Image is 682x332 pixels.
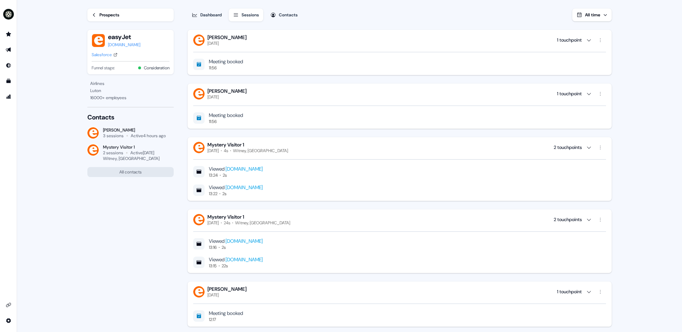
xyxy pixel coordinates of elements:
[207,220,219,226] div: [DATE]
[207,41,219,46] div: [DATE]
[233,148,288,154] div: Witney, [GEOGRAPHIC_DATA]
[87,9,174,21] a: Prospects
[3,75,14,87] a: Go to templates
[224,220,230,226] div: 24s
[235,220,290,226] div: Witney, [GEOGRAPHIC_DATA]
[209,184,263,191] div: Viewed
[193,214,606,226] button: Mystery Visitor 1[DATE]24sWitney, [GEOGRAPHIC_DATA] 2 touchpoints
[242,11,259,18] div: Sessions
[90,94,171,101] div: 16000 + employees
[193,100,606,124] div: [PERSON_NAME][DATE] 1 touchpoint
[224,148,228,154] div: 4s
[207,292,219,298] div: [DATE]
[226,184,263,191] a: [DOMAIN_NAME]
[209,165,263,172] div: Viewed
[103,127,166,133] div: [PERSON_NAME]
[209,119,217,124] div: 11:56
[130,150,154,156] div: Active [DATE]
[87,113,174,122] div: Contacts
[222,191,226,197] div: 2s
[188,9,226,21] button: Dashboard
[207,214,290,220] div: Mystery Visitor 1
[193,286,606,298] button: [PERSON_NAME][DATE] 1 touchpoint
[103,144,159,150] div: Mystery Visitor 1
[3,91,14,102] a: Go to attribution
[226,238,263,244] a: [DOMAIN_NAME]
[209,112,243,119] div: Meeting booked
[572,9,612,21] button: All time
[108,33,140,41] button: easyJet
[223,172,227,178] div: 2s
[3,60,14,71] a: Go to Inbound
[103,150,123,156] div: 2 sessions
[209,172,218,178] div: 13:24
[131,133,166,139] div: Active 4 hours ago
[222,245,226,250] div: 2s
[90,87,171,94] div: Luton
[222,263,228,269] div: 22s
[103,156,159,161] div: Witney, [GEOGRAPHIC_DATA]
[193,34,606,46] button: [PERSON_NAME][DATE] 1 touchpoint
[226,256,263,263] a: [DOMAIN_NAME]
[87,167,174,177] button: All contacts
[193,226,606,269] div: Mystery Visitor 1[DATE]24sWitney, [GEOGRAPHIC_DATA] 2 touchpoints
[99,11,119,18] div: Prospects
[3,299,14,311] a: Go to integrations
[193,154,606,197] div: Mystery Visitor 1[DATE]4sWitney, [GEOGRAPHIC_DATA] 2 touchpoints
[207,286,247,292] div: [PERSON_NAME]
[92,51,118,58] a: Salesforce
[266,9,302,21] button: Contacts
[103,133,124,139] div: 3 sessions
[193,46,606,71] div: [PERSON_NAME][DATE] 1 touchpoint
[209,310,243,317] div: Meeting booked
[193,141,606,154] button: Mystery Visitor 1[DATE]4sWitney, [GEOGRAPHIC_DATA] 2 touchpoints
[193,88,606,100] button: [PERSON_NAME][DATE] 1 touchpoint
[557,90,582,97] div: 1 touchpoint
[207,34,247,41] div: [PERSON_NAME]
[209,191,217,197] div: 13:22
[209,237,263,245] div: Viewed
[229,9,263,21] button: Sessions
[3,315,14,326] a: Go to integrations
[108,41,140,48] a: [DOMAIN_NAME]
[3,28,14,40] a: Go to prospects
[90,80,171,87] div: Airlines
[279,11,298,18] div: Contacts
[554,216,582,223] div: 2 touchpoints
[193,298,606,322] div: [PERSON_NAME][DATE] 1 touchpoint
[207,88,247,94] div: [PERSON_NAME]
[200,11,222,18] div: Dashboard
[554,144,582,151] div: 2 touchpoints
[557,37,582,44] div: 1 touchpoint
[557,288,582,295] div: 1 touchpoint
[144,64,169,71] button: Consideration
[207,94,219,100] div: [DATE]
[209,263,217,269] div: 13:15
[209,245,217,250] div: 13:16
[209,65,217,71] div: 11:56
[226,166,263,172] a: [DOMAIN_NAME]
[3,44,14,55] a: Go to outbound experience
[92,64,115,71] span: Funnel stage:
[207,148,219,154] div: [DATE]
[209,58,243,65] div: Meeting booked
[209,317,216,322] div: 12:17
[585,12,600,18] span: All time
[209,256,263,263] div: Viewed
[92,51,112,58] div: Salesforce
[207,141,288,148] div: Mystery Visitor 1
